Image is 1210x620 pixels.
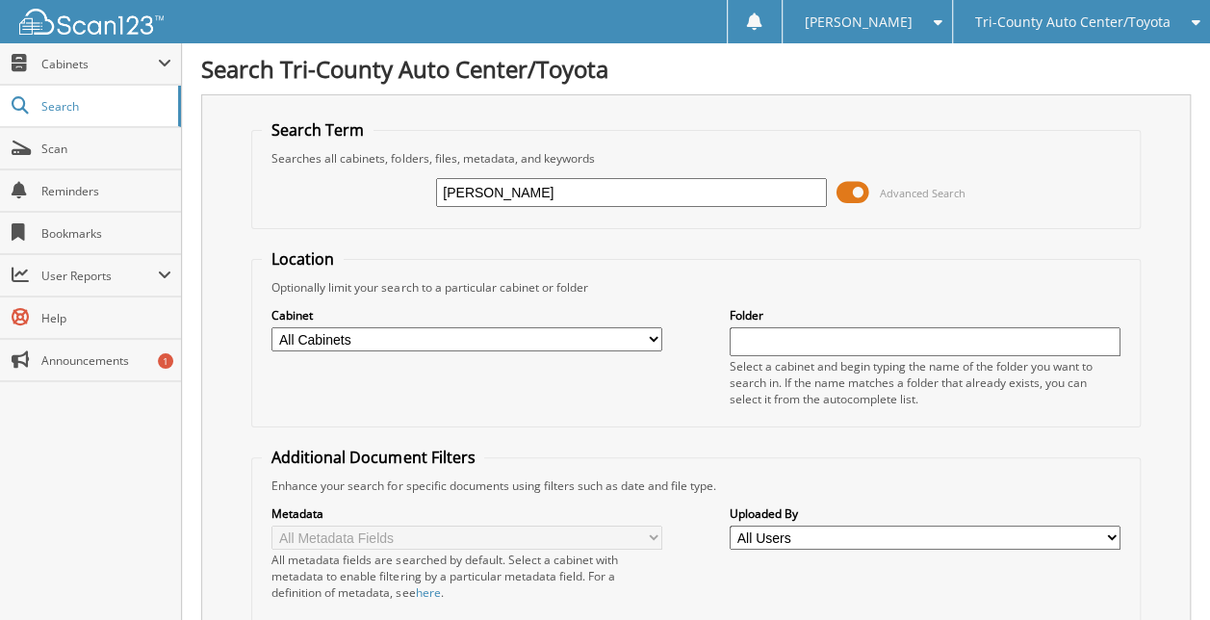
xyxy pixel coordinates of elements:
div: All metadata fields are searched by default. Select a cabinet with metadata to enable filtering b... [271,552,662,601]
div: 1 [158,353,173,369]
span: Search [41,98,168,115]
legend: Search Term [262,119,373,141]
span: User Reports [41,268,158,284]
span: Reminders [41,183,171,199]
h1: Search Tri-County Auto Center/Toyota [201,53,1191,85]
div: Searches all cabinets, folders, files, metadata, and keywords [262,150,1129,167]
div: Enhance your search for specific documents using filters such as date and file type. [262,478,1129,494]
span: [PERSON_NAME] [804,16,912,28]
span: Scan [41,141,171,157]
div: Optionally limit your search to a particular cabinet or folder [262,279,1129,296]
label: Folder [730,307,1120,323]
span: Cabinets [41,56,158,72]
label: Cabinet [271,307,662,323]
a: here [415,584,440,601]
span: Bookmarks [41,225,171,242]
span: Tri-County Auto Center/Toyota [974,16,1170,28]
label: Uploaded By [730,505,1120,522]
label: Metadata [271,505,662,522]
span: Advanced Search [880,186,965,200]
img: scan123-logo-white.svg [19,9,164,35]
span: Announcements [41,352,171,369]
legend: Additional Document Filters [262,447,484,468]
iframe: Chat Widget [1114,528,1210,620]
div: Select a cabinet and begin typing the name of the folder you want to search in. If the name match... [730,358,1120,407]
span: Help [41,310,171,326]
legend: Location [262,248,344,270]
